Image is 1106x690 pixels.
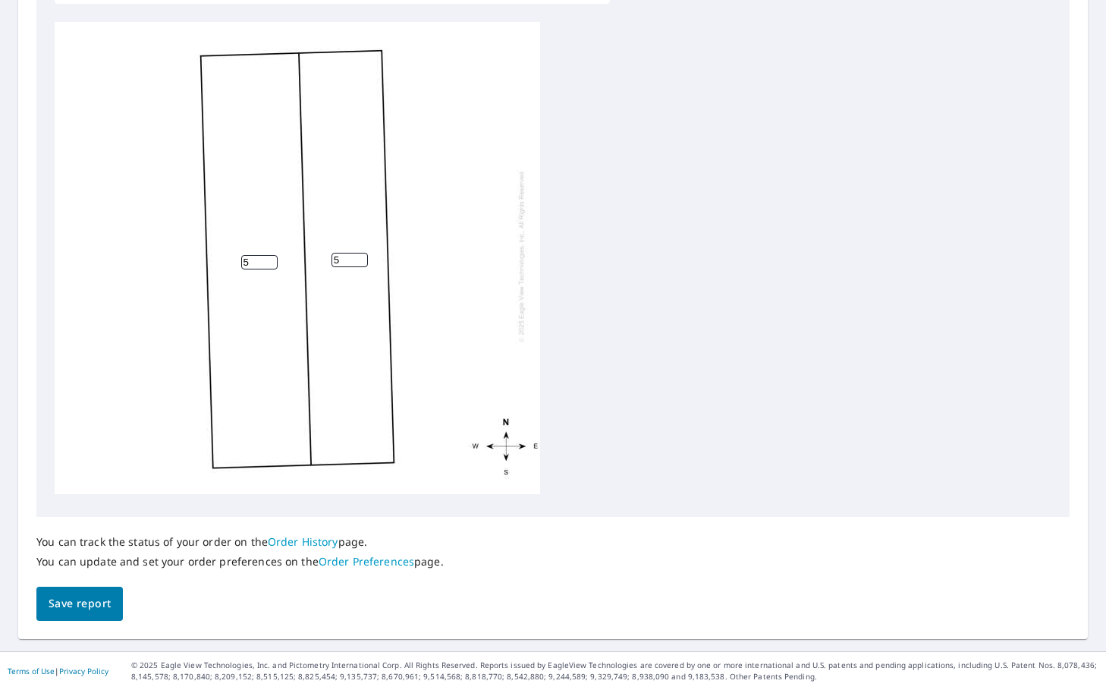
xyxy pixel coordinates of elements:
[59,666,108,676] a: Privacy Policy
[49,594,111,613] span: Save report
[36,555,444,569] p: You can update and set your order preferences on the page.
[319,554,414,569] a: Order Preferences
[8,666,108,676] p: |
[36,587,123,621] button: Save report
[131,660,1098,682] p: © 2025 Eagle View Technologies, Inc. and Pictometry International Corp. All Rights Reserved. Repo...
[36,535,444,549] p: You can track the status of your order on the page.
[268,534,338,549] a: Order History
[8,666,55,676] a: Terms of Use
